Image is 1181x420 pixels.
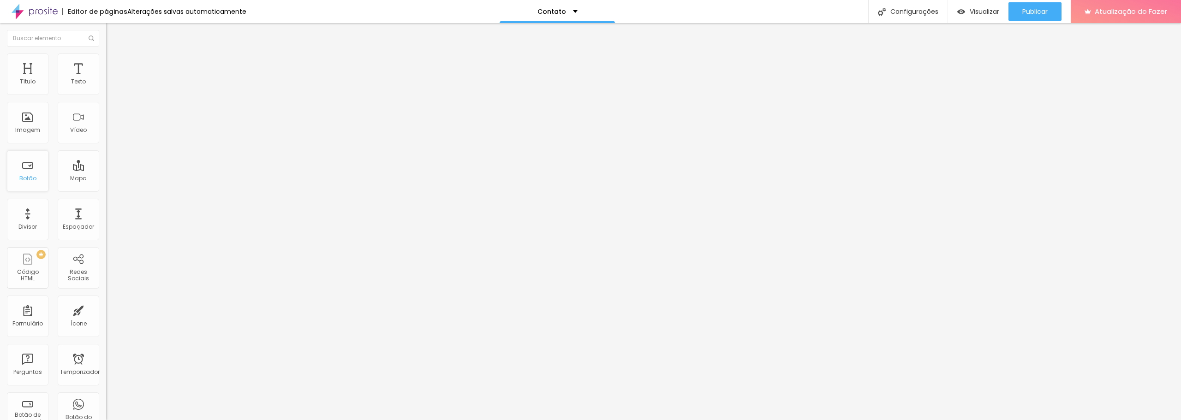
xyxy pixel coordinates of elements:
font: Imagem [15,126,40,134]
font: Contato [537,7,566,16]
font: Publicar [1022,7,1048,16]
font: Botão [19,174,36,182]
font: Texto [71,77,86,85]
font: Perguntas [13,368,42,376]
font: Configurações [890,7,938,16]
img: view-1.svg [957,8,965,16]
font: Vídeo [70,126,87,134]
font: Alterações salvas automaticamente [127,7,246,16]
font: Divisor [18,223,37,231]
input: Buscar elemento [7,30,99,47]
font: Redes Sociais [68,268,89,282]
img: Ícone [878,8,886,16]
font: Visualizar [970,7,999,16]
font: Editor de páginas [68,7,127,16]
button: Publicar [1008,2,1062,21]
font: Espaçador [63,223,94,231]
img: Ícone [89,35,94,41]
button: Visualizar [948,2,1008,21]
font: Título [20,77,36,85]
font: Ícone [71,319,87,327]
font: Código HTML [17,268,39,282]
font: Formulário [12,319,43,327]
font: Mapa [70,174,87,182]
iframe: Editor [106,23,1181,420]
font: Atualização do Fazer [1095,6,1167,16]
font: Temporizador [60,368,100,376]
